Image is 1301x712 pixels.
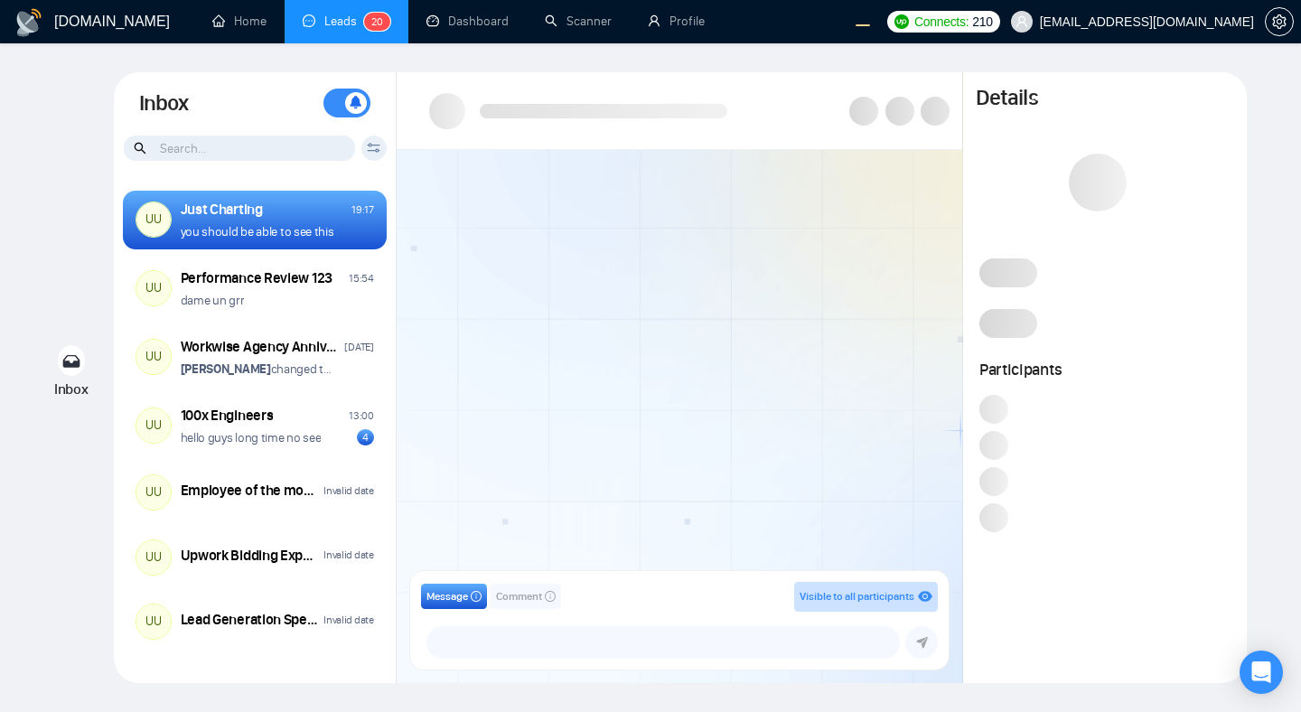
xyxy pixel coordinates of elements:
p: you should be able to see this [181,223,334,240]
span: Message [426,588,468,605]
h1: Participants [979,360,1231,379]
div: 13:00 [349,408,374,425]
div: Performance Review 123 [181,268,332,288]
span: Visible to all participants [800,590,914,603]
div: Workwise Agency Anniversary (2026) 🥳 [181,337,340,357]
h1: Details [976,85,1037,112]
a: setting [1265,14,1294,29]
strong: [PERSON_NAME] [181,361,271,377]
div: Employee of the month ([DATE]) [181,481,319,501]
div: Open Intercom Messenger [1240,651,1283,694]
div: UU [136,540,171,575]
div: Invalid date [323,612,373,629]
input: Search... [124,136,355,161]
div: 4 [357,429,374,445]
div: 15:54 [349,270,374,287]
div: 19:17 [351,201,374,219]
span: 2 [371,15,377,28]
span: Inbox [54,380,89,398]
span: search [134,138,149,158]
div: Upwork Bidding Expert Needed [181,546,319,566]
span: 210 [972,12,992,32]
div: [DATE] [344,339,373,356]
sup: 20 [364,13,390,31]
div: UU [136,604,171,639]
span: 0 [377,15,383,28]
button: Messageinfo-circle [421,584,487,609]
span: Connects: [914,12,969,32]
span: setting [1266,14,1293,29]
p: changed the room name from "Workwise Agency Anniversary (2026) ��" to "Workwiser" [181,361,335,378]
p: hello guys long time no see [181,429,322,446]
div: UU [136,475,171,510]
span: user [1016,15,1028,28]
a: messageLeads20 [303,14,390,29]
a: homeHome [212,14,267,29]
div: UU [136,202,171,237]
div: UU [136,340,171,374]
div: [DATE] [344,670,373,687]
span: eye [918,589,932,604]
a: dashboardDashboard [426,14,509,29]
div: UU [136,271,171,305]
div: Lead Generation Specialist Needed for Growing Business [181,610,319,630]
button: Commentinfo-circle [491,584,561,609]
a: searchScanner [545,14,612,29]
img: upwork-logo.png [894,14,909,29]
h1: Inbox [139,89,189,119]
span: info-circle [545,591,556,602]
div: 100x Engineers [181,406,274,426]
img: logo [14,8,43,37]
span: info-circle [471,591,482,602]
button: setting [1265,7,1294,36]
div: UU [136,408,171,443]
div: Invalid date [323,482,373,500]
div: Just Charting [181,200,263,220]
a: userProfile [648,14,705,29]
span: Comment [496,588,542,605]
div: Invalid date [323,547,373,564]
p: dame un grr [181,292,245,309]
div: Promotion Rounds [181,669,295,689]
